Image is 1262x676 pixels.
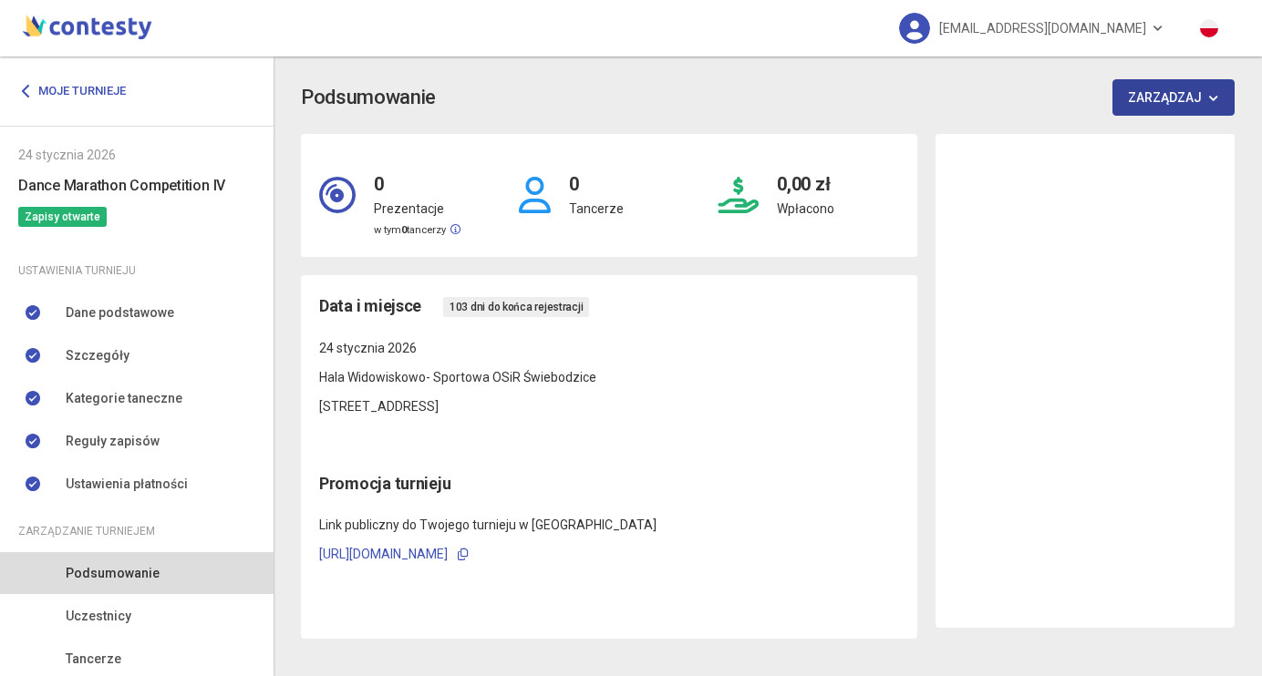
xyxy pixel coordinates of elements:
[66,431,160,451] span: Reguły zapisów
[18,261,255,281] div: Ustawienia turnieju
[319,515,899,535] p: Link publiczny do Twojego turnieju w [GEOGRAPHIC_DATA]
[18,207,107,227] span: Zapisy otwarte
[777,152,834,199] h4: 0,00 zł
[66,302,174,323] span: Dane podstawowe
[301,82,436,114] h3: Podsumowanie
[319,341,417,355] span: 24 stycznia 2026
[18,75,140,108] a: Moje turnieje
[66,345,129,365] span: Szczegóły
[18,145,255,165] div: 24 stycznia 2026
[319,367,899,387] p: Hala Widowiskowo- Sportowa OSiR Świebodzice
[374,224,460,236] small: w tym tancerzy
[66,388,182,408] span: Kategorie taneczne
[18,174,255,197] h6: Dance Marathon Competition IV
[443,297,589,317] span: 103 dni do końca rejestracji
[374,152,460,199] h4: 0
[777,199,834,219] p: Wpłacono
[18,521,155,541] span: Zarządzanie turniejem
[66,649,121,669] span: Tancerze
[66,563,160,583] span: Podsumowanie
[374,199,460,219] p: Prezentacje
[66,606,131,626] span: Uczestnicy
[319,474,450,493] span: Promocja turnieju
[319,396,899,416] p: [STREET_ADDRESS]
[1112,79,1236,116] button: Zarządzaj
[401,224,407,236] strong: 0
[319,293,421,319] span: Data i miejsce
[569,199,624,219] p: Tancerze
[319,547,448,561] a: [URL][DOMAIN_NAME]
[939,9,1146,47] span: [EMAIL_ADDRESS][DOMAIN_NAME]
[66,474,188,494] span: Ustawienia płatności
[569,152,624,199] h4: 0
[301,79,1235,116] app-title: Podsumowanie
